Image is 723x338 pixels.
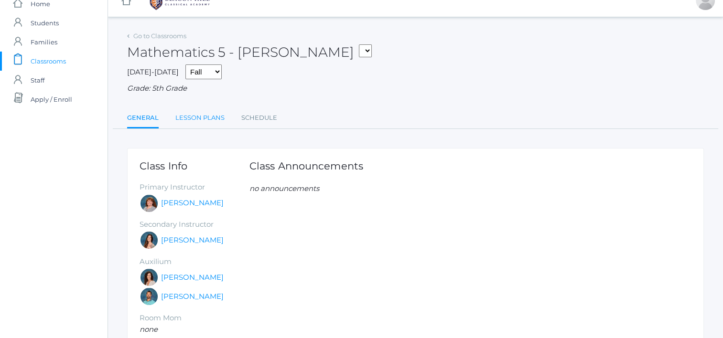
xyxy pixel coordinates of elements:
[140,194,159,213] div: Sarah Bence
[161,198,224,209] a: [PERSON_NAME]
[31,32,57,52] span: Families
[127,45,372,60] h2: Mathematics 5 - [PERSON_NAME]
[249,160,363,171] h1: Class Announcements
[140,258,249,266] h5: Auxilium
[161,272,224,283] a: [PERSON_NAME]
[161,291,224,302] a: [PERSON_NAME]
[175,108,225,127] a: Lesson Plans
[31,13,59,32] span: Students
[127,83,704,94] div: Grade: 5th Grade
[140,268,159,287] div: Cari Burke
[127,67,179,76] span: [DATE]-[DATE]
[140,221,249,229] h5: Secondary Instructor
[161,235,224,246] a: [PERSON_NAME]
[140,287,159,306] div: Westen Taylor
[133,32,186,40] a: Go to Classrooms
[140,160,249,171] h1: Class Info
[31,71,44,90] span: Staff
[140,183,249,191] h5: Primary Instructor
[31,90,72,109] span: Apply / Enroll
[31,52,66,71] span: Classrooms
[140,325,158,334] em: none
[249,184,319,193] em: no announcements
[140,314,249,322] h5: Room Mom
[127,108,159,129] a: General
[140,231,159,250] div: Rebecca Salazar
[241,108,277,127] a: Schedule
